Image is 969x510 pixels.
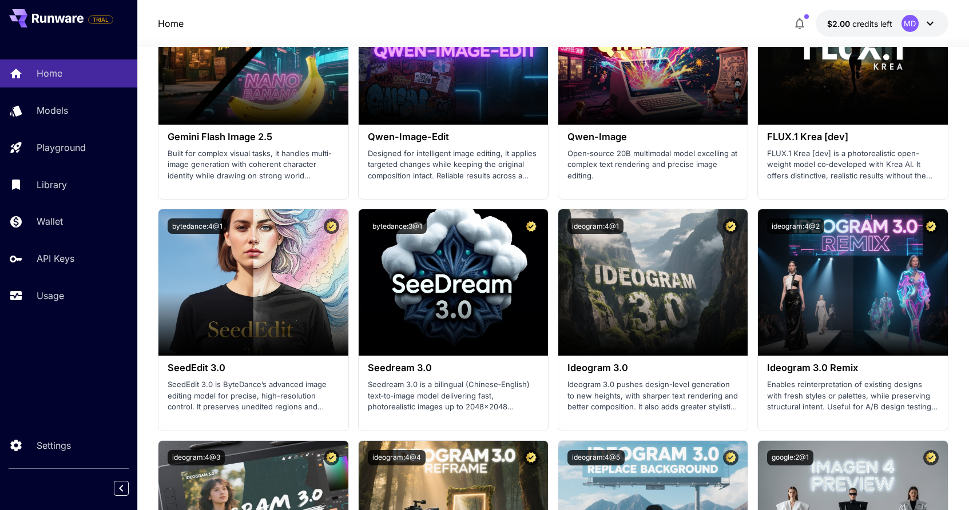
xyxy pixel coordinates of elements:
div: Collapse sidebar [122,478,137,499]
p: Models [37,103,68,117]
button: ideogram:4@4 [368,450,426,465]
p: Library [37,178,67,192]
p: Built for complex visual tasks, it handles multi-image generation with coherent character identit... [168,148,339,182]
p: Open‑source 20B multimodal model excelling at complex text rendering and precise image editing. [567,148,738,182]
h3: FLUX.1 Krea [dev] [767,132,938,142]
span: $2.00 [827,19,852,29]
div: MD [902,15,919,32]
button: ideogram:4@5 [567,450,625,465]
p: Enables reinterpretation of existing designs with fresh styles or palettes, while preserving stru... [767,379,938,413]
p: SeedEdit 3.0 is ByteDance’s advanced image editing model for precise, high-resolution control. It... [168,379,339,413]
p: Usage [37,289,64,302]
button: Certified Model – Vetted for best performance and includes a commercial license. [723,450,738,465]
button: ideogram:4@2 [767,218,824,234]
span: credits left [852,19,892,29]
button: Certified Model – Vetted for best performance and includes a commercial license. [324,450,339,465]
p: Home [37,66,62,80]
button: ideogram:4@1 [567,218,624,234]
p: Designed for intelligent image editing, it applies targeted changes while keeping the original co... [368,148,539,182]
button: Certified Model – Vetted for best performance and includes a commercial license. [324,218,339,234]
img: alt [158,209,348,356]
img: alt [758,209,947,356]
p: Wallet [37,214,63,228]
button: bytedance:3@1 [368,218,427,234]
button: Collapse sidebar [114,481,129,496]
p: FLUX.1 Krea [dev] is a photorealistic open-weight model co‑developed with Krea AI. It offers dist... [767,148,938,182]
h3: Gemini Flash Image 2.5 [168,132,339,142]
button: Certified Model – Vetted for best performance and includes a commercial license. [723,218,738,234]
button: bytedance:4@1 [168,218,227,234]
p: Settings [37,439,71,452]
button: Certified Model – Vetted for best performance and includes a commercial license. [523,450,539,465]
p: Playground [37,141,86,154]
button: google:2@1 [767,450,813,465]
p: API Keys [37,252,74,265]
button: $2.00MD [816,10,948,37]
img: alt [558,209,748,356]
h3: Qwen-Image-Edit [368,132,539,142]
a: Home [158,17,184,30]
img: alt [359,209,548,356]
button: Certified Model – Vetted for best performance and includes a commercial license. [923,450,939,465]
span: TRIAL [89,15,113,24]
p: Ideogram 3.0 pushes design-level generation to new heights, with sharper text rendering and bette... [567,379,738,413]
h3: SeedEdit 3.0 [168,362,339,373]
h3: Seedream 3.0 [368,362,539,373]
h3: Ideogram 3.0 [567,362,738,373]
h3: Qwen-Image [567,132,738,142]
span: Add your payment card to enable full platform functionality. [88,13,113,26]
button: ideogram:4@3 [168,450,225,465]
p: Seedream 3.0 is a bilingual (Chinese‑English) text‑to‑image model delivering fast, photorealistic... [368,379,539,413]
button: Certified Model – Vetted for best performance and includes a commercial license. [523,218,539,234]
h3: Ideogram 3.0 Remix [767,362,938,373]
button: Certified Model – Vetted for best performance and includes a commercial license. [923,218,939,234]
nav: breadcrumb [158,17,184,30]
div: $2.00 [827,18,892,30]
